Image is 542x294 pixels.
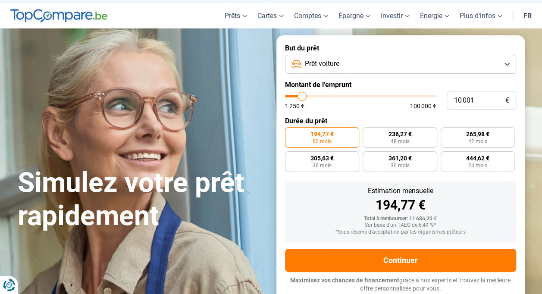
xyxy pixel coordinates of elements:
span: Maximisez vos chances de financement [290,277,399,284]
span: 1 250 € [285,103,304,109]
span: Prêt voiture [305,59,339,69]
span: 48 mois [390,139,409,144]
span: 42 mois [468,139,487,144]
span: € [505,97,509,104]
span: 305,63 € [310,155,334,161]
h1: Simulez votre prêt rapidement [18,166,266,233]
span: 444,62 € [466,155,489,161]
img: TopCompare [10,9,107,23]
span: 100 000 € [410,103,436,109]
label: Durée du prêt [285,117,516,125]
span: 194,77 € [310,131,334,137]
a: fr [518,3,537,28]
button: Prêt voiture [285,55,516,74]
label: Montant de l'emprunt [285,81,516,89]
div: Total à rembourser: 11 686,20 € [292,216,509,222]
span: 24 mois [468,163,487,168]
div: *Sous réserve d'acceptation par les organismes prêteurs [292,229,509,235]
span: 361,20 € [388,155,411,161]
button: Continuer [285,249,516,272]
a: Cartes [252,3,289,28]
a: Épargne [333,3,376,28]
div: Estimation mensuelle [292,188,509,194]
a: Énergie [415,3,454,28]
a: Comptes [289,3,333,28]
span: 36 mois [313,163,332,168]
label: But du prêt [285,44,516,52]
div: 194,77 € [292,199,509,212]
span: 265,98 € [466,131,489,137]
p: grâce à nos experts et trouvez la meilleure offre personnalisée pour vous. [285,276,516,293]
a: Plus d'infos [454,3,508,28]
span: 236,27 € [388,131,411,137]
span: 30 mois [390,163,409,168]
div: Sur base d'un TAEG de 6,49 %* [292,222,509,228]
span: 60 mois [313,139,332,144]
a: Prêts [219,3,252,28]
a: Investir [376,3,415,28]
